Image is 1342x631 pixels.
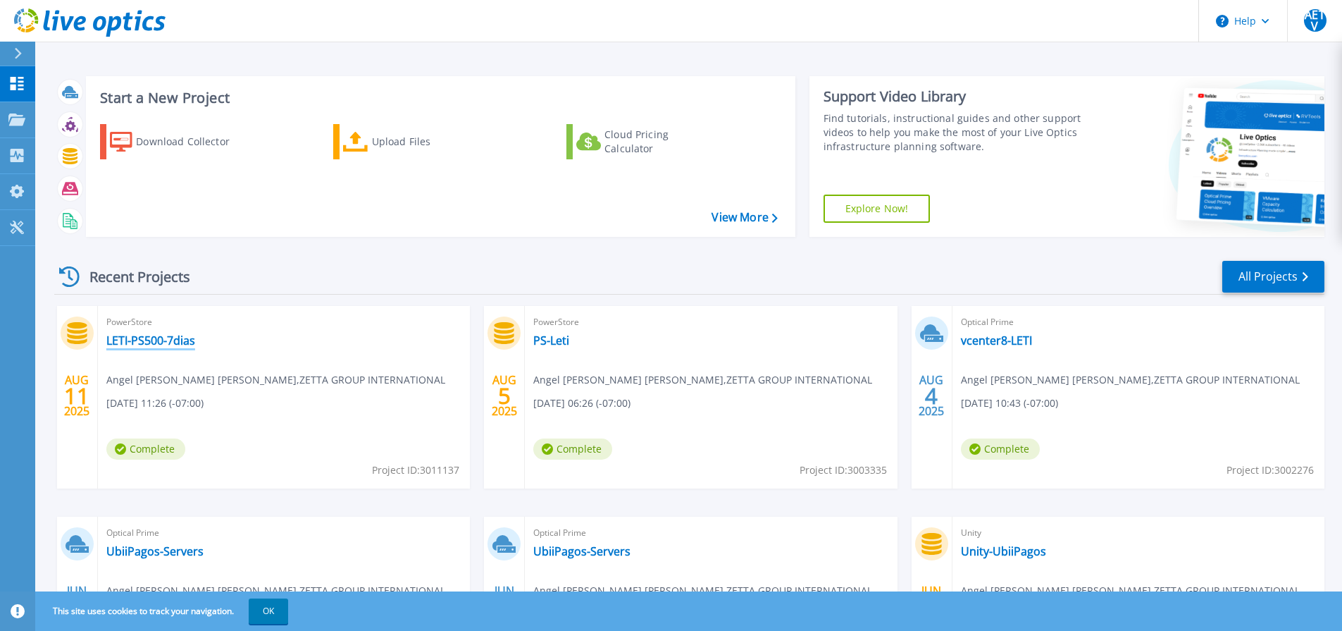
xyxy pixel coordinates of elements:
[106,439,185,460] span: Complete
[961,439,1040,460] span: Complete
[533,314,888,330] span: PowerStore
[961,314,1316,330] span: Optical Prime
[533,372,872,388] span: Angel [PERSON_NAME] [PERSON_NAME] , ZETTA GROUP INTERNATIONAL
[249,599,288,624] button: OK
[604,128,717,156] div: Cloud Pricing Calculator
[566,124,723,159] a: Cloud Pricing Calculator
[824,111,1086,154] div: Find tutorials, instructional guides and other support videos to help you make the most of your L...
[64,390,89,402] span: 11
[961,583,1300,599] span: Angel [PERSON_NAME] [PERSON_NAME] , ZETTA GROUP INTERNATIONAL
[824,87,1086,106] div: Support Video Library
[106,396,204,411] span: [DATE] 11:26 (-07:00)
[961,396,1058,411] span: [DATE] 10:43 (-07:00)
[372,462,459,478] span: Project ID: 3011137
[961,525,1316,541] span: Unity
[1304,9,1327,32] span: AETV
[100,90,777,106] h3: Start a New Project
[533,544,630,558] a: UbiiPagos-Servers
[106,333,195,348] a: LETI-PS500-7dias
[333,124,490,159] a: Upload Files
[63,370,90,422] div: AUG 2025
[136,128,249,156] div: Download Collector
[533,439,612,460] span: Complete
[106,544,204,558] a: UbiiPagos-Servers
[712,211,777,224] a: View More
[106,372,445,388] span: Angel [PERSON_NAME] [PERSON_NAME] , ZETTA GROUP INTERNATIONAL
[106,314,461,330] span: PowerStore
[1222,261,1324,293] a: All Projects
[1226,462,1314,478] span: Project ID: 3002276
[961,544,1046,558] a: Unity-UbiiPagos
[961,372,1300,388] span: Angel [PERSON_NAME] [PERSON_NAME] , ZETTA GROUP INTERNATIONAL
[106,583,445,599] span: Angel [PERSON_NAME] [PERSON_NAME] , ZETTA GROUP INTERNATIONAL
[54,259,209,294] div: Recent Projects
[961,333,1032,348] a: vcenter8-LETI
[498,390,511,402] span: 5
[533,396,630,411] span: [DATE] 06:26 (-07:00)
[800,462,887,478] span: Project ID: 3003335
[106,525,461,541] span: Optical Prime
[533,525,888,541] span: Optical Prime
[925,390,938,402] span: 4
[533,333,569,348] a: PS-Leti
[39,599,288,624] span: This site uses cookies to track your navigation.
[533,583,872,599] span: Angel [PERSON_NAME] [PERSON_NAME] , ZETTA GROUP INTERNATIONAL
[100,124,257,159] a: Download Collector
[918,370,945,422] div: AUG 2025
[824,195,931,223] a: Explore Now!
[491,370,518,422] div: AUG 2025
[372,128,485,156] div: Upload Files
